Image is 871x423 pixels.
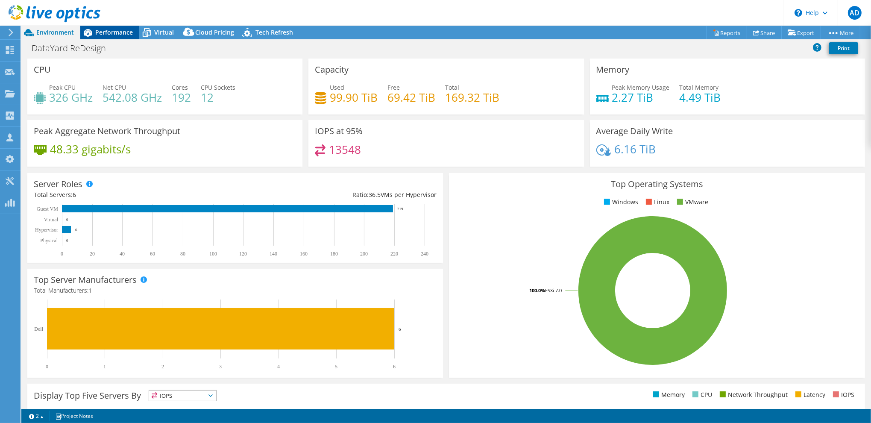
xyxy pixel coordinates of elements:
[103,93,162,102] h4: 542.08 GHz
[88,286,92,294] span: 1
[781,26,821,39] a: Export
[270,251,277,257] text: 140
[239,251,247,257] text: 120
[172,83,188,91] span: Cores
[335,364,337,370] text: 5
[154,28,174,36] span: Virtual
[49,93,93,102] h4: 326 GHz
[612,93,670,102] h4: 2.27 TiB
[612,83,670,91] span: Peak Memory Usage
[180,251,185,257] text: 80
[255,28,293,36] span: Tech Refresh
[75,228,77,232] text: 6
[49,83,76,91] span: Peak CPU
[644,197,669,207] li: Linux
[219,364,222,370] text: 3
[34,179,82,189] h3: Server Roles
[455,179,858,189] h3: Top Operating Systems
[690,390,712,399] li: CPU
[34,326,43,332] text: Dell
[34,190,235,200] div: Total Servers:
[209,251,217,257] text: 100
[34,126,180,136] h3: Peak Aggregate Network Throughput
[393,364,396,370] text: 6
[747,26,782,39] a: Share
[795,9,802,17] svg: \n
[34,286,437,295] h4: Total Manufacturers:
[397,207,403,211] text: 219
[706,26,747,39] a: Reports
[40,238,58,244] text: Physical
[66,238,68,243] text: 0
[330,83,344,91] span: Used
[49,411,99,421] a: Project Notes
[201,93,235,102] h4: 12
[95,28,133,36] span: Performance
[28,44,119,53] h1: DataYard ReDesign
[399,326,401,332] text: 6
[315,65,349,74] h3: Capacity
[195,28,234,36] span: Cloud Pricing
[329,145,361,154] h4: 13548
[445,83,459,91] span: Total
[330,93,378,102] h4: 99.90 TiB
[103,83,126,91] span: Net CPU
[161,364,164,370] text: 2
[150,251,155,257] text: 60
[46,364,48,370] text: 0
[529,287,545,294] tspan: 100.0%
[360,251,368,257] text: 200
[330,251,338,257] text: 180
[34,65,51,74] h3: CPU
[675,197,708,207] li: VMware
[277,364,280,370] text: 4
[90,251,95,257] text: 20
[829,42,858,54] a: Print
[235,190,437,200] div: Ratio: VMs per Hypervisor
[651,390,685,399] li: Memory
[23,411,50,421] a: 2
[387,83,400,91] span: Free
[201,83,235,91] span: CPU Sockets
[120,251,125,257] text: 40
[66,217,68,222] text: 0
[596,126,673,136] h3: Average Daily Write
[390,251,398,257] text: 220
[61,251,63,257] text: 0
[73,191,76,199] span: 6
[545,287,562,294] tspan: ESXi 7.0
[103,364,106,370] text: 1
[37,206,58,212] text: Guest VM
[680,93,721,102] h4: 4.49 TiB
[421,251,428,257] text: 240
[35,227,58,233] text: Hypervisor
[44,217,59,223] text: Virtual
[680,83,719,91] span: Total Memory
[315,126,363,136] h3: IOPS at 95%
[149,391,216,401] span: IOPS
[34,275,137,285] h3: Top Server Manufacturers
[50,144,131,154] h4: 48.33 gigabits/s
[387,93,435,102] h4: 69.42 TiB
[848,6,862,20] span: AD
[300,251,308,257] text: 160
[821,26,860,39] a: More
[831,390,854,399] li: IOPS
[36,28,74,36] span: Environment
[793,390,825,399] li: Latency
[369,191,381,199] span: 36.5
[172,93,191,102] h4: 192
[614,144,656,154] h4: 6.16 TiB
[596,65,630,74] h3: Memory
[602,197,638,207] li: Windows
[718,390,788,399] li: Network Throughput
[445,93,499,102] h4: 169.32 TiB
